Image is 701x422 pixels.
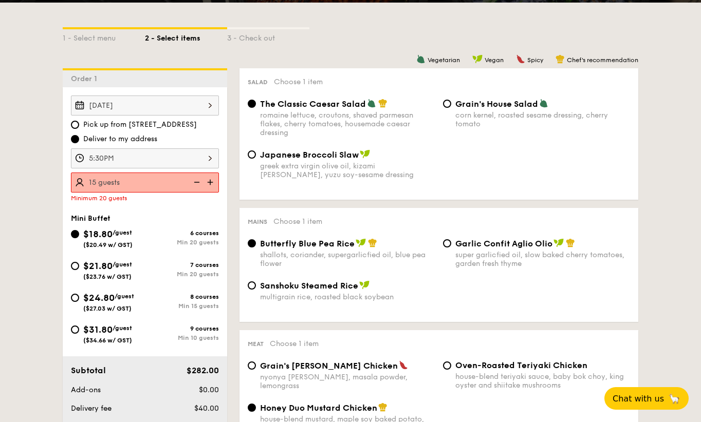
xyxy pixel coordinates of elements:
input: Deliver to my address [71,135,79,143]
input: $31.80/guest($34.66 w/ GST)9 coursesMin 10 guests [71,325,79,334]
input: $21.80/guest($23.76 w/ GST)7 coursesMin 20 guests [71,262,79,270]
span: Subtotal [71,366,106,375]
div: Min 15 guests [145,302,219,310]
img: icon-add.58712e84.svg [204,172,219,192]
span: Pick up from [STREET_ADDRESS] [83,120,197,130]
input: Oven-Roasted Teriyaki Chickenhouse-blend teriyaki sauce, baby bok choy, king oyster and shiitake ... [443,361,451,370]
div: Min 20 guests [145,239,219,246]
div: 1 - Select menu [63,29,145,44]
span: 🦙 [668,393,680,405]
div: 7 courses [145,261,219,268]
span: $31.80 [83,324,113,335]
div: 8 courses [145,293,219,300]
span: ($20.49 w/ GST) [83,241,133,248]
span: /guest [113,324,132,332]
button: Chat with us🦙 [604,387,689,410]
span: Choose 1 item [270,339,319,348]
span: Choose 1 item [273,217,322,226]
span: Deliver to my address [83,134,157,144]
span: Honey Duo Mustard Chicken [260,403,377,413]
span: Oven-Roasted Teriyaki Chicken [455,360,587,370]
div: Min 10 guests [145,334,219,341]
input: Garlic Confit Aglio Oliosuper garlicfied oil, slow baked cherry tomatoes, garden fresh thyme [443,239,451,247]
img: icon-vegan.f8ff3823.svg [359,280,370,290]
img: icon-vegetarian.fe4039eb.svg [367,99,376,108]
span: /guest [113,261,132,268]
input: Grain's House Saladcorn kernel, roasted sesame dressing, cherry tomato [443,100,451,108]
span: $40.00 [194,404,219,413]
span: Choose 1 item [274,78,323,86]
span: Chef's recommendation [567,56,638,64]
span: Order 1 [71,74,101,83]
input: Event date [71,95,219,116]
span: ($27.03 w/ GST) [83,305,132,312]
span: Meat [248,340,264,348]
span: The Classic Caesar Salad [260,99,366,109]
div: 3 - Check out [227,29,309,44]
img: icon-chef-hat.a58ddaea.svg [556,54,565,64]
input: Number of guests [71,172,219,193]
input: Event time [71,148,219,168]
span: $21.80 [83,260,113,272]
span: Grain's House Salad [455,99,538,109]
span: Spicy [527,56,543,64]
span: Vegetarian [428,56,460,64]
input: Sanshoku Steamed Ricemultigrain rice, roasted black soybean [248,281,256,290]
span: Delivery fee [71,404,112,413]
img: icon-vegan.f8ff3823.svg [360,149,370,159]
img: icon-spicy.37a8142b.svg [516,54,525,64]
div: Min 20 guests [145,271,219,278]
span: $282.00 [187,366,219,375]
input: The Classic Caesar Saladromaine lettuce, croutons, shaved parmesan flakes, cherry tomatoes, house... [248,100,256,108]
input: Pick up from [STREET_ADDRESS] [71,121,79,129]
div: romaine lettuce, croutons, shaved parmesan flakes, cherry tomatoes, housemade caesar dressing [260,111,435,137]
span: Garlic Confit Aglio Olio [455,239,552,248]
input: Japanese Broccoli Slawgreek extra virgin olive oil, kizami [PERSON_NAME], yuzu soy-sesame dressing [248,150,256,159]
span: Grain's [PERSON_NAME] Chicken [260,361,398,371]
img: icon-chef-hat.a58ddaea.svg [378,99,388,108]
img: icon-vegan.f8ff3823.svg [554,238,564,247]
input: $18.80/guest($20.49 w/ GST)6 coursesMin 20 guests [71,230,79,238]
div: house-blend teriyaki sauce, baby bok choy, king oyster and shiitake mushrooms [455,372,630,390]
img: icon-vegetarian.fe4039eb.svg [539,99,548,108]
span: ($23.76 w/ GST) [83,273,132,280]
img: icon-chef-hat.a58ddaea.svg [378,402,388,412]
span: Mains [248,218,267,225]
span: ($34.66 w/ GST) [83,337,132,344]
div: super garlicfied oil, slow baked cherry tomatoes, garden fresh thyme [455,251,630,268]
img: icon-chef-hat.a58ddaea.svg [566,238,575,247]
input: $24.80/guest($27.03 w/ GST)8 coursesMin 15 guests [71,294,79,302]
span: $24.80 [83,292,115,303]
span: Salad [248,79,268,86]
input: Butterfly Blue Pea Riceshallots, coriander, supergarlicfied oil, blue pea flower [248,239,256,247]
div: 2 - Select items [145,29,227,44]
span: /guest [113,229,132,236]
span: Chat with us [613,394,664,404]
span: Japanese Broccoli Slaw [260,150,359,160]
input: Honey Duo Mustard Chickenhouse-blend mustard, maple soy baked potato, parsley [248,404,256,412]
span: Vegan [485,56,504,64]
div: multigrain rice, roasted black soybean [260,293,435,301]
span: Mini Buffet [71,214,110,223]
span: /guest [115,293,134,300]
span: $18.80 [83,228,113,240]
img: icon-spicy.37a8142b.svg [399,360,408,370]
img: icon-chef-hat.a58ddaea.svg [368,238,377,247]
input: Grain's [PERSON_NAME] Chickennyonya [PERSON_NAME], masala powder, lemongrass [248,361,256,370]
div: shallots, coriander, supergarlicfied oil, blue pea flower [260,251,435,268]
span: Sanshoku Steamed Rice [260,281,358,291]
div: 6 courses [145,229,219,237]
img: icon-vegan.f8ff3823.svg [472,54,483,64]
div: Minimum 20 guests [71,195,219,202]
div: greek extra virgin olive oil, kizami [PERSON_NAME], yuzu soy-sesame dressing [260,162,435,179]
img: icon-vegetarian.fe4039eb.svg [416,54,426,64]
div: 9 courses [145,325,219,332]
img: icon-reduce.1d2dbef1.svg [188,172,204,192]
div: nyonya [PERSON_NAME], masala powder, lemongrass [260,373,435,390]
div: corn kernel, roasted sesame dressing, cherry tomato [455,111,630,128]
img: icon-vegan.f8ff3823.svg [356,238,366,247]
span: Butterfly Blue Pea Rice [260,239,355,248]
span: $0.00 [199,386,219,394]
span: Add-ons [71,386,101,394]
